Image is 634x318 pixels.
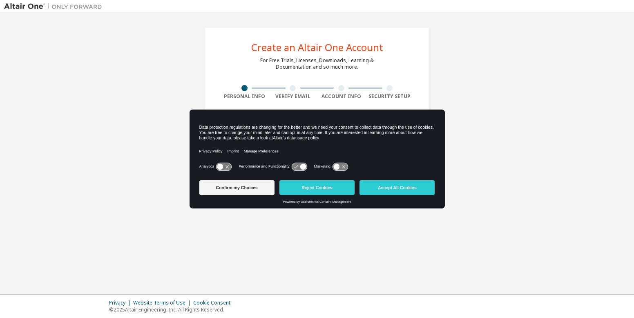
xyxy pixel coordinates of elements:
div: Account Info [317,93,366,100]
div: Create an Altair One Account [251,43,383,52]
div: Website Terms of Use [133,300,193,306]
div: Personal Info [220,93,269,100]
div: Security Setup [366,93,414,100]
div: For Free Trials, Licenses, Downloads, Learning & Documentation and so much more. [260,57,374,70]
div: Verify Email [269,93,317,100]
img: Altair One [4,2,106,11]
div: Cookie Consent [193,300,235,306]
div: Privacy [109,300,133,306]
p: © 2025 Altair Engineering, Inc. All Rights Reserved. [109,306,235,313]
